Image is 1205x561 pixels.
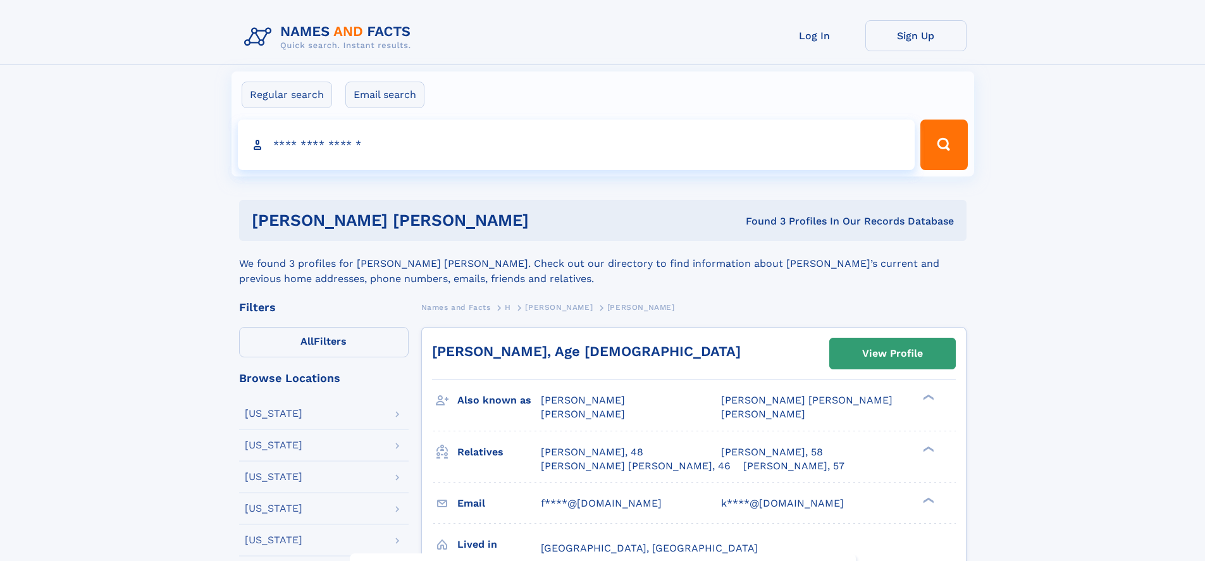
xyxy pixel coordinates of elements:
[525,299,593,315] a: [PERSON_NAME]
[721,394,893,406] span: [PERSON_NAME] [PERSON_NAME]
[239,373,409,384] div: Browse Locations
[830,338,955,369] a: View Profile
[245,472,302,482] div: [US_STATE]
[862,339,923,368] div: View Profile
[245,503,302,514] div: [US_STATE]
[541,459,731,473] a: [PERSON_NAME] [PERSON_NAME], 46
[239,302,409,313] div: Filters
[505,299,511,315] a: H
[920,445,935,453] div: ❯
[721,445,823,459] a: [PERSON_NAME], 58
[245,409,302,419] div: [US_STATE]
[457,441,541,463] h3: Relatives
[432,343,741,359] a: [PERSON_NAME], Age [DEMOGRAPHIC_DATA]
[252,213,638,228] h1: [PERSON_NAME] [PERSON_NAME]
[865,20,967,51] a: Sign Up
[457,493,541,514] h3: Email
[457,534,541,555] h3: Lived in
[525,303,593,312] span: [PERSON_NAME]
[721,408,805,420] span: [PERSON_NAME]
[764,20,865,51] a: Log In
[239,327,409,357] label: Filters
[505,303,511,312] span: H
[345,82,424,108] label: Email search
[245,535,302,545] div: [US_STATE]
[242,82,332,108] label: Regular search
[457,390,541,411] h3: Also known as
[743,459,844,473] a: [PERSON_NAME], 57
[541,394,625,406] span: [PERSON_NAME]
[541,445,643,459] a: [PERSON_NAME], 48
[239,20,421,54] img: Logo Names and Facts
[421,299,491,315] a: Names and Facts
[920,393,935,402] div: ❯
[637,214,954,228] div: Found 3 Profiles In Our Records Database
[238,120,915,170] input: search input
[300,335,314,347] span: All
[245,440,302,450] div: [US_STATE]
[239,241,967,287] div: We found 3 profiles for [PERSON_NAME] [PERSON_NAME]. Check out our directory to find information ...
[607,303,675,312] span: [PERSON_NAME]
[541,408,625,420] span: [PERSON_NAME]
[920,496,935,504] div: ❯
[541,542,758,554] span: [GEOGRAPHIC_DATA], [GEOGRAPHIC_DATA]
[920,120,967,170] button: Search Button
